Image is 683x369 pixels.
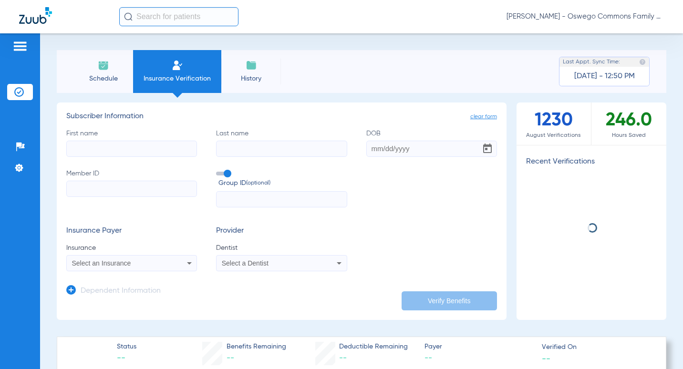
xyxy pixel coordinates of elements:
[98,60,109,71] img: Schedule
[216,141,347,157] input: Last name
[339,354,347,362] span: --
[366,129,497,157] label: DOB
[228,74,274,83] span: History
[246,178,270,188] small: (optional)
[563,57,620,67] span: Last Appt. Sync Time:
[591,131,666,140] span: Hours Saved
[12,41,28,52] img: hamburger-icon
[424,342,534,352] span: Payer
[507,12,664,21] span: [PERSON_NAME] - Oswego Commons Family Dental
[470,112,497,122] span: clear form
[66,243,197,253] span: Insurance
[517,157,666,167] h3: Recent Verifications
[478,139,497,158] button: Open calendar
[66,141,197,157] input: First name
[117,342,136,352] span: Status
[216,226,347,236] h3: Provider
[66,129,197,157] label: First name
[172,60,183,71] img: Manual Insurance Verification
[366,141,497,157] input: DOBOpen calendar
[218,178,347,188] span: Group ID
[222,259,269,267] span: Select a Dentist
[542,342,651,352] span: Verified On
[517,102,591,145] div: 1230
[227,342,286,352] span: Benefits Remaining
[66,112,497,122] h3: Subscriber Information
[124,12,133,21] img: Search Icon
[227,354,234,362] span: --
[19,7,52,24] img: Zuub Logo
[517,131,591,140] span: August Verifications
[339,342,408,352] span: Deductible Remaining
[81,74,126,83] span: Schedule
[574,72,635,81] span: [DATE] - 12:50 PM
[591,102,666,145] div: 246.0
[639,59,646,65] img: last sync help info
[66,181,197,197] input: Member ID
[72,259,131,267] span: Select an Insurance
[402,291,497,310] button: Verify Benefits
[117,352,136,364] span: --
[119,7,238,26] input: Search for patients
[66,226,197,236] h3: Insurance Payer
[246,60,257,71] img: History
[140,74,214,83] span: Insurance Verification
[216,129,347,157] label: Last name
[81,287,161,296] h3: Dependent Information
[66,169,197,208] label: Member ID
[216,243,347,253] span: Dentist
[542,353,550,363] span: --
[424,352,534,364] span: --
